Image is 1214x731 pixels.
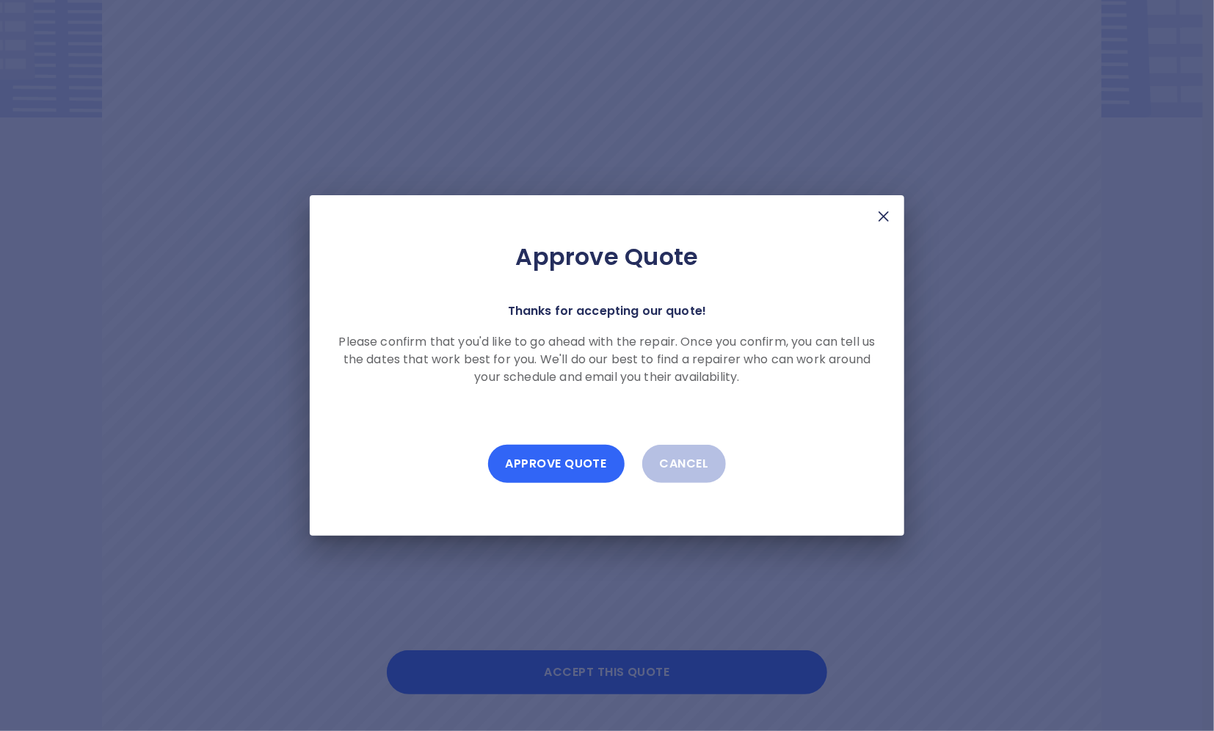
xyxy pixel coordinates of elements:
[875,208,893,225] img: X Mark
[642,445,727,483] button: Cancel
[488,445,625,483] button: Approve Quote
[333,333,881,386] p: Please confirm that you'd like to go ahead with the repair. Once you confirm, you can tell us the...
[508,301,707,321] p: Thanks for accepting our quote!
[333,242,881,272] h2: Approve Quote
